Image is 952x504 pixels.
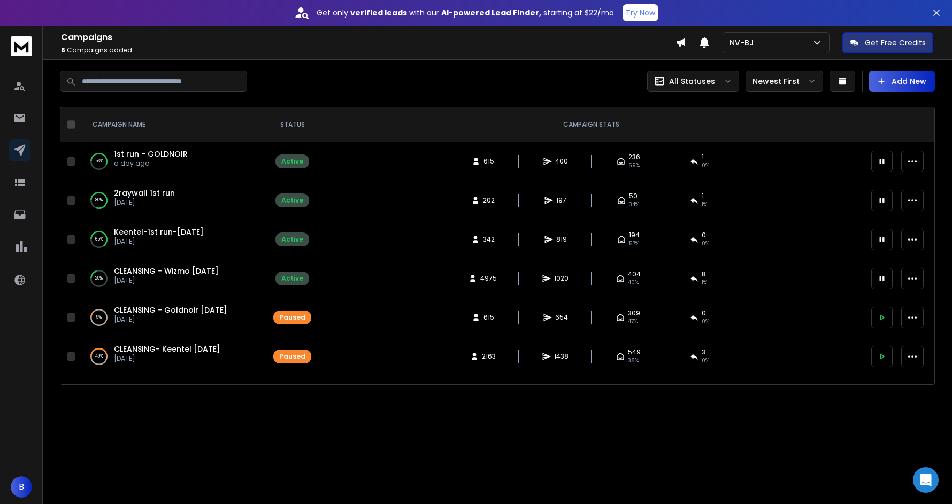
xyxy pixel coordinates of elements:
[80,142,267,181] td: 56%1st run - GOLDNOIRa day ago
[317,7,614,18] p: Get only with our starting at $22/mo
[441,7,541,18] strong: AI-powered Lead Finder,
[114,198,175,207] p: [DATE]
[628,317,638,326] span: 47 %
[629,192,638,200] span: 50
[556,196,567,205] span: 197
[114,237,204,246] p: [DATE]
[11,476,32,498] button: B
[95,351,103,362] p: 49 %
[702,278,707,287] span: 1 %
[628,161,640,170] span: 59 %
[483,235,495,244] span: 342
[114,149,188,159] a: 1st run - GOLDNOIR
[702,161,709,170] span: 0 %
[702,309,706,317] span: 0
[318,107,865,142] th: CAMPAIGN STATS
[114,227,204,237] a: Keentel-1st run-[DATE]
[61,45,65,55] span: 6
[480,274,497,283] span: 4975
[628,278,639,287] span: 40 %
[95,195,103,206] p: 80 %
[702,270,706,278] span: 8
[554,352,569,361] span: 1438
[483,196,495,205] span: 202
[281,157,303,166] div: Active
[95,156,103,167] p: 56 %
[114,305,227,315] a: CLEANSING - Goldnoir [DATE]
[746,71,823,92] button: Newest First
[628,153,640,161] span: 236
[114,344,220,354] a: CLEANSING- Keentel [DATE]
[114,188,175,198] a: 2raywall 1st run
[114,354,220,363] p: [DATE]
[80,298,267,337] td: 9%CLEANSING - Goldnoir [DATE][DATE]
[281,235,303,244] div: Active
[61,46,675,55] p: Campaigns added
[702,231,706,239] span: 0
[628,309,640,317] span: 309
[281,196,303,205] div: Active
[279,352,305,361] div: Paused
[482,352,496,361] span: 2163
[267,107,318,142] th: STATUS
[483,157,494,166] span: 615
[702,200,707,209] span: 1 %
[702,153,704,161] span: 1
[730,37,758,48] p: NV-BJ
[96,312,102,323] p: 9 %
[628,356,639,365] span: 38 %
[483,313,494,322] span: 615
[629,231,640,239] span: 194
[555,157,568,166] span: 400
[80,107,267,142] th: CAMPAIGN NAME
[623,4,658,21] button: Try Now
[628,348,641,356] span: 549
[629,239,639,248] span: 57 %
[61,31,675,44] h1: Campaigns
[80,259,267,298] td: 20%CLEANSING - Wizmo [DATE][DATE]
[702,348,705,356] span: 3
[114,159,188,168] p: a day ago
[80,181,267,220] td: 80%2raywall 1st run[DATE]
[95,234,103,245] p: 65 %
[95,273,103,284] p: 20 %
[702,192,704,200] span: 1
[842,32,933,53] button: Get Free Credits
[669,76,715,87] p: All Statuses
[554,274,569,283] span: 1020
[350,7,407,18] strong: verified leads
[114,276,219,285] p: [DATE]
[555,313,568,322] span: 654
[702,356,709,365] span: 0 %
[702,239,709,248] span: 0 %
[80,337,267,376] td: 49%CLEANSING- Keentel [DATE][DATE]
[913,467,939,493] div: Open Intercom Messenger
[11,36,32,56] img: logo
[702,317,709,326] span: 0 %
[869,71,935,92] button: Add New
[626,7,655,18] p: Try Now
[556,235,567,244] span: 819
[114,266,219,276] a: CLEANSING - Wizmo [DATE]
[281,274,303,283] div: Active
[865,37,926,48] p: Get Free Credits
[628,270,641,278] span: 404
[80,220,267,259] td: 65%Keentel-1st run-[DATE][DATE]
[279,313,305,322] div: Paused
[114,315,227,324] p: [DATE]
[629,200,639,209] span: 34 %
